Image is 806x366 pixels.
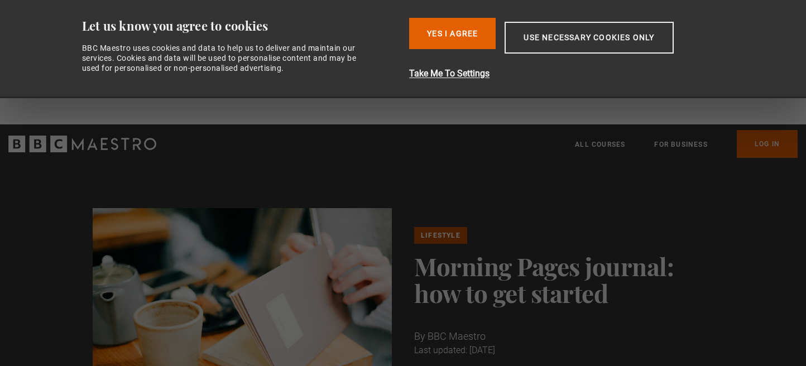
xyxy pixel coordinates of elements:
div: Let us know you agree to cookies [82,18,401,34]
button: Use necessary cookies only [505,22,673,54]
time: Last updated: [DATE] [414,345,495,355]
a: Lifestyle [414,227,467,244]
span: BBC Maestro [428,330,486,342]
button: Yes I Agree [409,18,496,49]
a: All Courses [575,139,625,150]
a: For business [654,139,707,150]
span: By [414,330,425,342]
div: BBC Maestro uses cookies and data to help us to deliver and maintain our services. Cookies and da... [82,43,369,74]
svg: BBC Maestro [8,136,156,152]
button: Take Me To Settings [409,67,732,80]
nav: Primary [575,130,798,158]
h1: Morning Pages journal: how to get started [414,253,714,306]
a: Log In [737,130,798,158]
